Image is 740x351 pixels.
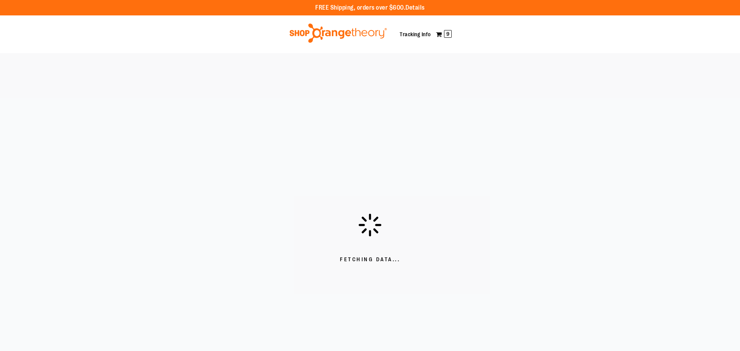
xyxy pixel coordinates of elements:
a: Tracking Info [400,31,431,37]
a: Details [405,4,425,11]
img: Shop Orangetheory [288,24,388,43]
span: Fetching Data... [340,256,400,264]
span: 9 [444,30,452,38]
p: FREE Shipping, orders over $600. [315,3,425,12]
